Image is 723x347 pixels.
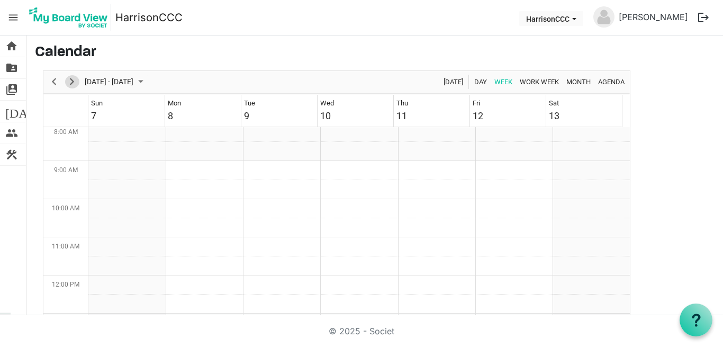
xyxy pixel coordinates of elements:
span: 8:00 AM [54,128,78,136]
button: Next [65,75,79,88]
div: Mon [168,98,181,109]
div: 12 [473,109,483,123]
div: 9 [244,109,249,123]
a: My Board View Logo [26,4,115,31]
div: 7 [91,109,96,123]
button: logout [692,6,715,29]
span: Month [565,75,592,88]
div: Sun [91,98,103,109]
button: September 2025 [83,75,148,88]
img: no-profile-picture.svg [593,6,614,28]
button: Today [442,75,465,88]
span: Agenda [597,75,626,88]
div: Wed [320,98,334,109]
h3: Calendar [35,44,715,62]
span: switch_account [5,79,18,100]
div: next period [63,71,81,93]
img: My Board View Logo [26,4,111,31]
span: menu [3,7,23,28]
div: 10 [320,109,331,123]
a: HarrisonCCC [115,7,183,28]
button: HarrisonCCC dropdownbutton [519,11,583,26]
button: Work Week [518,75,561,88]
span: Day [473,75,488,88]
div: Fri [473,98,480,109]
span: [DATE] - [DATE] [84,75,134,88]
div: 11 [396,109,407,123]
span: 9:00 AM [54,166,78,174]
a: [PERSON_NAME] [614,6,692,28]
span: home [5,35,18,57]
button: Previous [47,75,61,88]
span: folder_shared [5,57,18,78]
div: 13 [549,109,559,123]
div: September 07 - 13, 2025 [81,71,150,93]
div: 8 [168,109,173,123]
span: Work Week [519,75,560,88]
span: [DATE] [5,101,46,122]
span: people [5,122,18,144]
span: 11:00 AM [52,243,79,250]
span: Week [493,75,513,88]
button: Month [565,75,593,88]
div: previous period [45,71,63,93]
span: [DATE] [442,75,464,88]
div: Thu [396,98,408,109]
button: Agenda [597,75,627,88]
span: construction [5,144,18,165]
div: Sat [549,98,559,109]
div: Tue [244,98,255,109]
a: © 2025 - Societ [329,326,394,336]
span: 12:00 PM [52,281,79,288]
button: Day [473,75,489,88]
button: Week [493,75,514,88]
span: 10:00 AM [52,204,79,212]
